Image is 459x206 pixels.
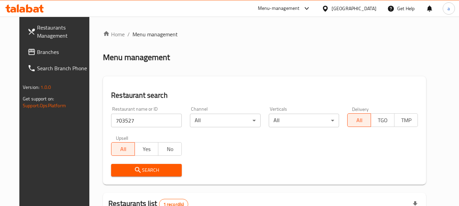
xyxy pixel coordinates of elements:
[158,142,182,156] button: No
[133,30,178,38] span: Menu management
[22,60,96,76] a: Search Branch Phone
[37,48,91,56] span: Branches
[37,64,91,72] span: Search Branch Phone
[23,83,39,92] span: Version:
[352,107,369,111] label: Delivery
[22,44,96,60] a: Branches
[161,144,179,154] span: No
[127,30,130,38] li: /
[23,94,54,103] span: Get support on:
[111,142,135,156] button: All
[111,114,182,127] input: Search for restaurant name or ID..
[117,166,176,174] span: Search
[332,5,376,12] div: [GEOGRAPHIC_DATA]
[103,30,125,38] a: Home
[23,101,66,110] a: Support.OpsPlatform
[190,114,261,127] div: All
[258,4,300,13] div: Menu-management
[114,144,132,154] span: All
[269,114,339,127] div: All
[111,164,182,176] button: Search
[111,90,418,100] h2: Restaurant search
[135,142,158,156] button: Yes
[447,5,450,12] span: a
[347,113,371,127] button: All
[138,144,156,154] span: Yes
[40,83,51,92] span: 1.0.0
[116,135,128,140] label: Upsell
[103,30,426,38] nav: breadcrumb
[371,113,394,127] button: TGO
[103,52,170,63] h2: Menu management
[350,115,368,125] span: All
[22,19,96,44] a: Restaurants Management
[394,113,418,127] button: TMP
[374,115,392,125] span: TGO
[397,115,415,125] span: TMP
[37,23,91,40] span: Restaurants Management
